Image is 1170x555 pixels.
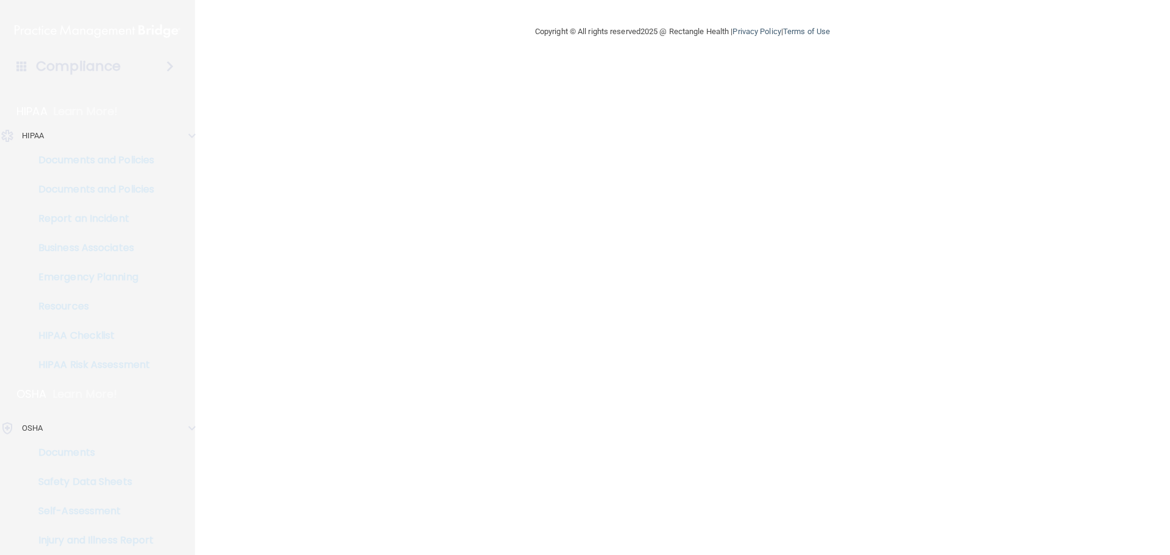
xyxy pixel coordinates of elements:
div: Copyright © All rights reserved 2025 @ Rectangle Health | | [460,12,905,51]
h4: Compliance [36,58,121,75]
p: HIPAA Checklist [8,330,174,342]
p: HIPAA Risk Assessment [8,359,174,371]
p: Emergency Planning [8,271,174,283]
p: HIPAA [22,129,44,143]
a: Privacy Policy [732,27,781,36]
p: Report an Incident [8,213,174,225]
p: Documents [8,447,174,459]
a: Terms of Use [783,27,830,36]
p: OSHA [16,387,47,401]
p: Learn More! [54,104,118,119]
p: Business Associates [8,242,174,254]
p: Resources [8,300,174,313]
p: Safety Data Sheets [8,476,174,488]
p: Injury and Illness Report [8,534,174,546]
p: HIPAA [16,104,48,119]
p: Self-Assessment [8,505,174,517]
p: OSHA [22,421,43,436]
p: Documents and Policies [8,154,174,166]
p: Documents and Policies [8,183,174,196]
p: Learn More! [53,387,118,401]
img: PMB logo [15,19,180,43]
